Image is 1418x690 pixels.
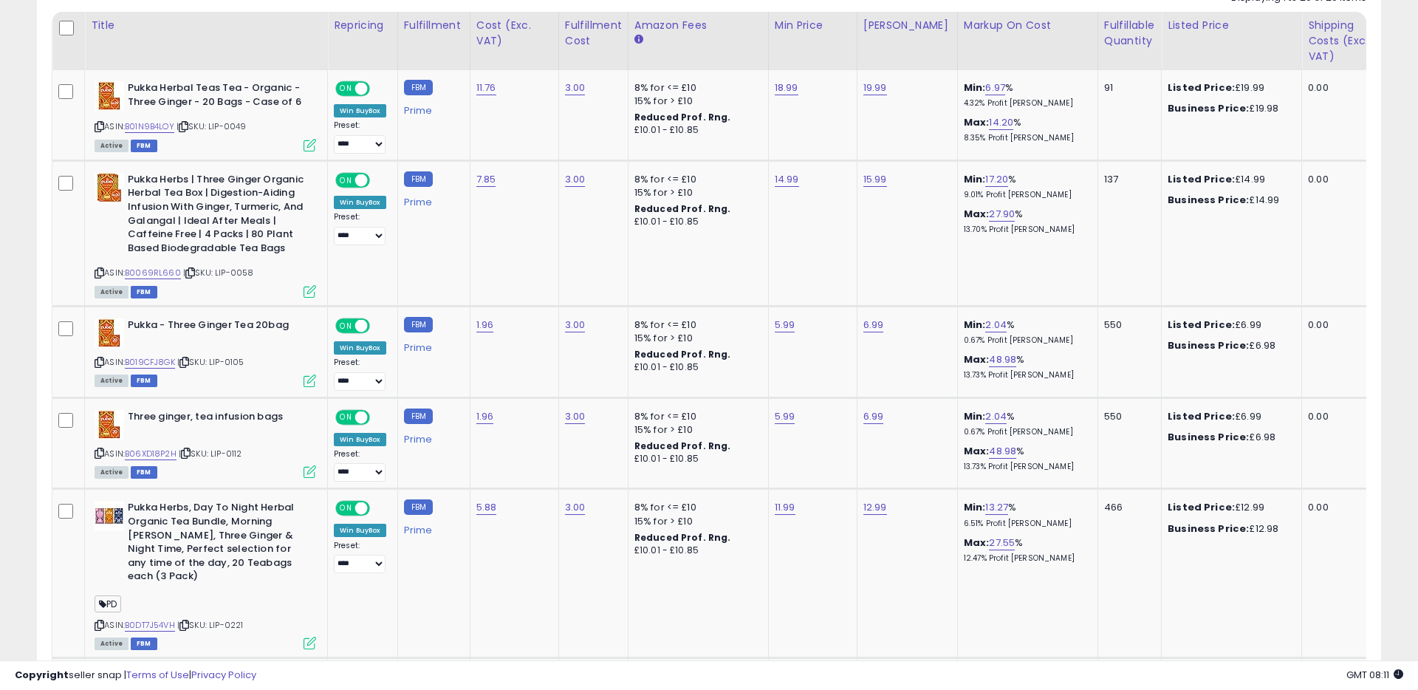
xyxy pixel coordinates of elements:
[634,515,757,528] div: 15% for > £10
[337,174,355,186] span: ON
[634,348,731,361] b: Reduced Prof. Rng.
[334,120,386,154] div: Preset:
[1168,101,1249,115] b: Business Price:
[634,423,757,437] div: 15% for > £10
[634,501,757,514] div: 8% for <= £10
[964,225,1086,235] p: 13.70% Profit [PERSON_NAME]
[989,207,1015,222] a: 27.90
[476,18,552,49] div: Cost (Exc. VAT)
[476,318,494,332] a: 1.96
[1168,338,1249,352] b: Business Price:
[1308,173,1379,186] div: 0.00
[985,409,1007,424] a: 2.04
[128,410,307,428] b: Three ginger, tea infusion bags
[565,172,586,187] a: 3.00
[775,500,795,515] a: 11.99
[964,318,1086,346] div: %
[1168,522,1290,536] div: £12.98
[565,81,586,95] a: 3.00
[95,595,121,612] span: PD
[368,320,391,332] span: OFF
[1104,501,1150,514] div: 466
[15,669,256,683] div: seller snap | |
[131,140,157,152] span: FBM
[15,668,69,682] strong: Copyright
[1104,81,1150,95] div: 91
[634,124,757,137] div: £10.01 - £10.85
[334,433,386,446] div: Win BuyBox
[334,449,386,482] div: Preset:
[95,286,129,298] span: All listings currently available for purchase on Amazon
[863,81,887,95] a: 19.99
[1104,410,1150,423] div: 550
[957,12,1097,70] th: The percentage added to the cost of goods (COGS) that forms the calculator for Min & Max prices.
[565,18,622,49] div: Fulfillment Cost
[334,18,391,33] div: Repricing
[1168,173,1290,186] div: £14.99
[565,409,586,424] a: 3.00
[634,332,757,345] div: 15% for > £10
[1168,409,1235,423] b: Listed Price:
[404,428,459,445] div: Prime
[985,81,1005,95] a: 6.97
[404,409,433,424] small: FBM
[964,98,1086,109] p: 4.32% Profit [PERSON_NAME]
[368,411,391,423] span: OFF
[964,18,1092,33] div: Markup on Cost
[131,466,157,479] span: FBM
[368,83,391,95] span: OFF
[634,544,757,557] div: £10.01 - £10.85
[634,95,757,108] div: 15% for > £10
[634,33,643,47] small: Amazon Fees.
[634,453,757,465] div: £10.01 - £10.85
[964,444,990,458] b: Max:
[964,207,990,221] b: Max:
[985,318,1007,332] a: 2.04
[337,320,355,332] span: ON
[476,81,496,95] a: 11.76
[985,172,1008,187] a: 17.20
[191,668,256,682] a: Privacy Policy
[125,267,181,279] a: B0069RL660
[128,501,307,587] b: Pukka Herbs, Day To Night Herbal Organic Tea Bundle, Morning [PERSON_NAME], Three Ginger & Night ...
[1308,318,1379,332] div: 0.00
[476,172,496,187] a: 7.85
[1168,501,1290,514] div: £12.99
[131,286,157,298] span: FBM
[95,410,124,440] img: 41bjTD7yD0L._SL40_.jpg
[964,427,1086,437] p: 0.67% Profit [PERSON_NAME]
[775,409,795,424] a: 5.99
[964,115,990,129] b: Max:
[634,361,757,374] div: £10.01 - £10.85
[1168,193,1249,207] b: Business Price:
[337,502,355,515] span: ON
[964,318,986,332] b: Min:
[179,448,242,460] span: | SKU: LIP-0112
[125,448,177,460] a: B06XD18P2H
[334,212,386,245] div: Preset:
[863,172,887,187] a: 15.99
[964,208,1086,235] div: %
[775,81,798,95] a: 18.99
[91,18,321,33] div: Title
[177,619,244,631] span: | SKU: LIP-0221
[1104,318,1150,332] div: 550
[964,81,986,95] b: Min:
[337,83,355,95] span: ON
[128,81,307,112] b: Pukka Herbal Teas Tea - Organic - Three Ginger - 20 Bags - Case of 6
[95,173,124,202] img: 51zlp+HAifL._SL40_.jpg
[334,341,386,355] div: Win BuyBox
[125,356,175,369] a: B019CFJ8GK
[404,336,459,354] div: Prime
[989,115,1013,130] a: 14.20
[177,356,244,368] span: | SKU: LIP-0105
[404,99,459,117] div: Prime
[964,335,1086,346] p: 0.67% Profit [PERSON_NAME]
[125,120,174,133] a: B01N9B4LOY
[634,531,731,544] b: Reduced Prof. Rng.
[985,500,1008,515] a: 13.27
[964,133,1086,143] p: 8.35% Profit [PERSON_NAME]
[1104,173,1150,186] div: 137
[964,553,1086,564] p: 12.47% Profit [PERSON_NAME]
[404,499,433,515] small: FBM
